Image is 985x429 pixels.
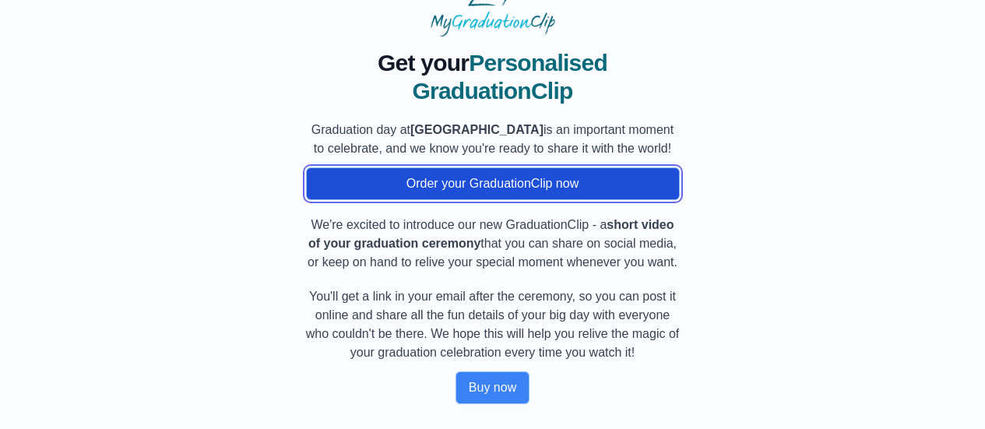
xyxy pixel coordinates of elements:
[410,123,544,136] b: [GEOGRAPHIC_DATA]
[306,287,680,362] p: You'll get a link in your email after the ceremony, so you can post it online and share all the f...
[306,216,680,272] p: We're excited to introduce our new GraduationClip - a that you can share on social media, or keep...
[456,371,529,404] button: Buy now
[306,121,680,158] p: Graduation day at is an important moment to celebrate, and we know you're ready to share it with ...
[378,50,469,76] span: Get your
[412,50,607,104] span: Personalised GraduationClip
[306,167,680,200] button: Order your GraduationClip now
[308,218,674,250] b: short video of your graduation ceremony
